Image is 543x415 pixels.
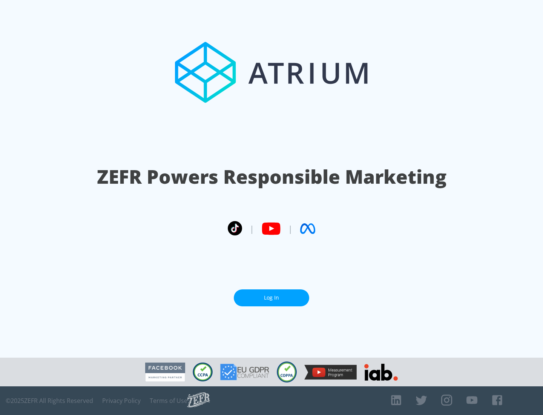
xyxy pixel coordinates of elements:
img: IAB [364,364,398,381]
img: COPPA Compliant [277,361,297,383]
img: GDPR Compliant [220,364,269,380]
h1: ZEFR Powers Responsible Marketing [97,164,446,190]
a: Privacy Policy [102,397,141,404]
a: Terms of Use [150,397,187,404]
img: Facebook Marketing Partner [145,363,185,382]
span: | [250,223,254,234]
img: YouTube Measurement Program [304,365,357,380]
a: Log In [234,289,309,306]
span: | [288,223,293,234]
img: CCPA Compliant [193,363,213,381]
span: © 2025 ZEFR All Rights Reserved [6,397,93,404]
